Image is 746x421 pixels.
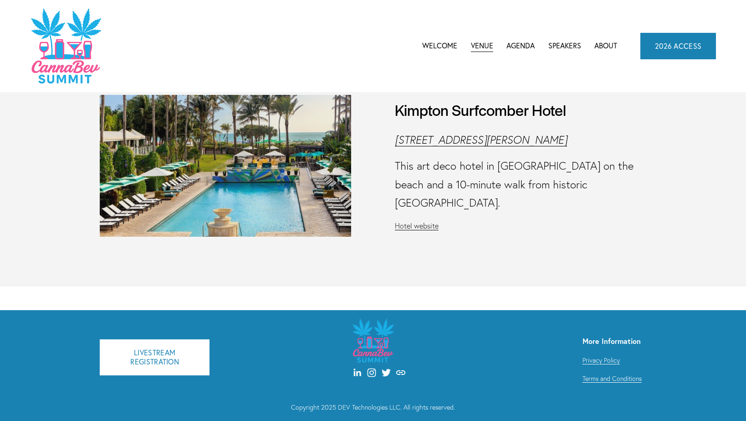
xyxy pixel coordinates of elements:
a: folder dropdown [506,39,535,53]
a: About [594,39,617,53]
a: Speakers [548,39,581,53]
span: Agenda [506,40,535,52]
a: 2026 ACCESS [640,33,716,59]
a: LinkedIn [353,368,362,377]
a: Terms and Conditions [582,373,642,384]
a: Welcome [422,39,457,53]
a: Twitter [382,368,391,377]
a: URL [396,368,405,377]
p: Copyright 2025 DEV Technologies LLC. All rights reserved. [284,402,463,413]
a: LIVESTREAM REGISTRATION [100,339,209,375]
a: Privacy Policy [582,355,620,366]
a: Hotel website [395,221,439,230]
a: [STREET_ADDRESS][PERSON_NAME] [395,133,567,146]
p: This art deco hotel in [GEOGRAPHIC_DATA] on the beach and a 10-minute walk from historic [GEOGRAP... [395,157,646,213]
strong: More Information [582,336,641,346]
a: Instagram [367,368,376,377]
h3: Kimpton Surfcomber Hotel [395,99,566,120]
a: Venue [471,39,493,53]
img: CannaDataCon [30,7,102,84]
